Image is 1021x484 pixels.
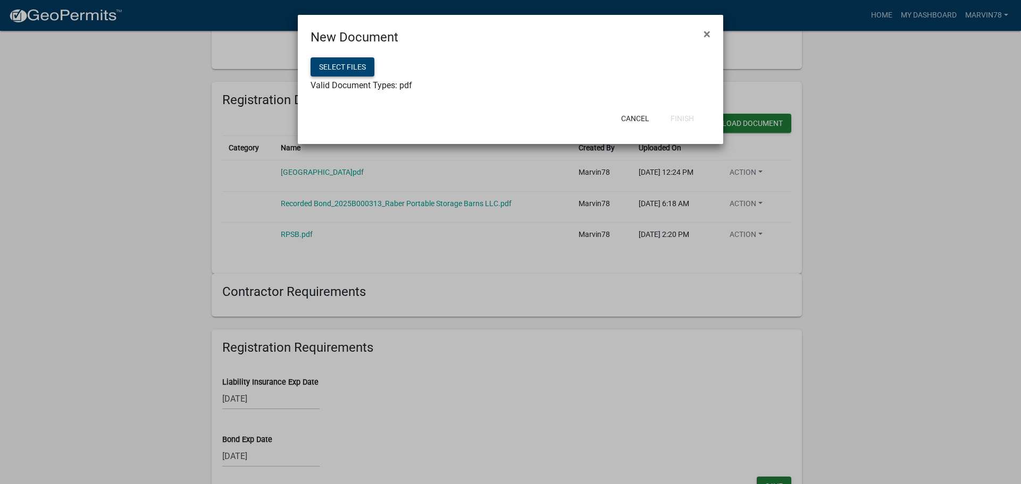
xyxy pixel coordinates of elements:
[311,80,412,90] span: Valid Document Types: pdf
[695,19,719,49] button: Close
[662,109,702,128] button: Finish
[704,27,710,41] span: ×
[311,57,374,77] button: Select files
[613,109,658,128] button: Cancel
[311,28,398,47] h4: New Document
